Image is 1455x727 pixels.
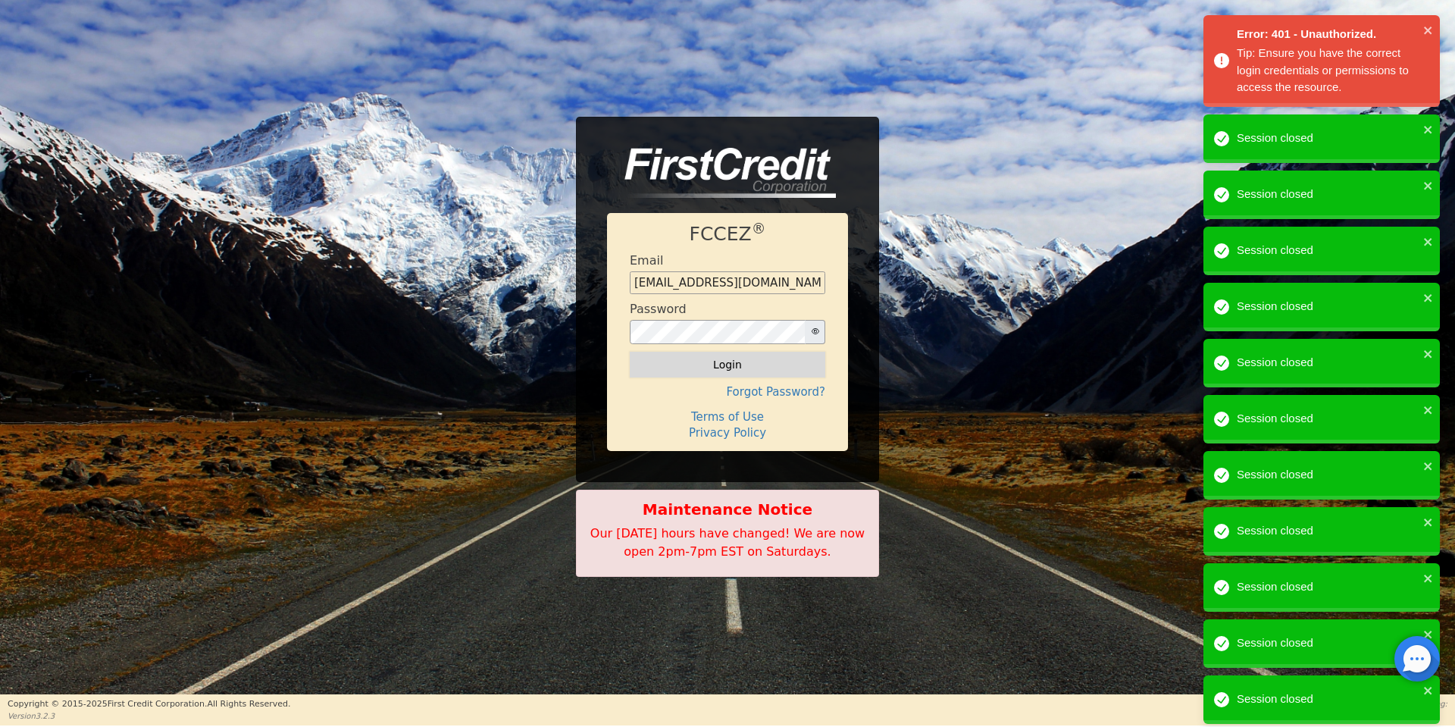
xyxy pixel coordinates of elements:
div: Session closed [1237,410,1419,428]
button: close [1423,289,1434,306]
span: Tip: Ensure you have the correct login credentials or permissions to access the resource. [1237,46,1409,93]
b: Maintenance Notice [584,498,871,521]
p: Version 3.2.3 [8,710,290,722]
button: close [1423,513,1434,531]
h4: Terms of Use [630,410,825,424]
h1: FCCEZ [630,223,825,246]
h4: Forgot Password? [630,385,825,399]
p: Copyright © 2015- 2025 First Credit Corporation. [8,698,290,711]
div: Session closed [1237,522,1419,540]
h4: Email [630,253,663,268]
div: Session closed [1237,354,1419,371]
button: close [1423,682,1434,699]
div: Session closed [1237,691,1419,708]
div: Session closed [1237,578,1419,596]
h4: Password [630,302,687,316]
div: Session closed [1237,130,1419,147]
button: close [1423,625,1434,643]
h4: Privacy Policy [630,426,825,440]
span: Our [DATE] hours have changed! We are now open 2pm-7pm EST on Saturdays. [590,526,865,559]
span: Error: 401 - Unauthorized. [1237,26,1419,43]
div: Session closed [1237,298,1419,315]
button: close [1423,21,1434,39]
button: close [1423,401,1434,418]
img: logo-CMu_cnol.png [607,148,836,198]
button: close [1423,121,1434,138]
button: close [1423,457,1434,475]
button: close [1423,569,1434,587]
button: Login [630,352,825,378]
sup: ® [752,221,766,237]
button: close [1423,177,1434,194]
button: close [1423,233,1434,250]
input: Enter email [630,271,825,294]
div: Session closed [1237,242,1419,259]
input: password [630,320,806,344]
div: Session closed [1237,635,1419,652]
div: Session closed [1237,466,1419,484]
button: close [1423,345,1434,362]
span: All Rights Reserved. [207,699,290,709]
div: Session closed [1237,186,1419,203]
